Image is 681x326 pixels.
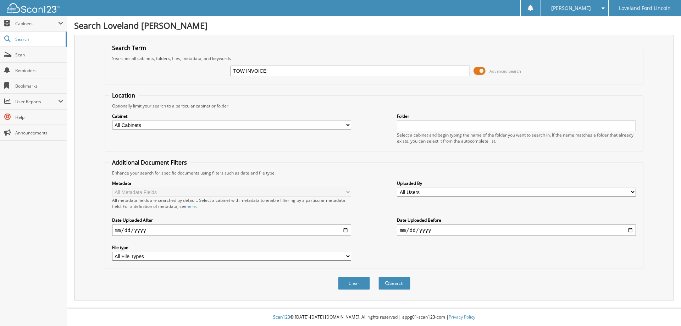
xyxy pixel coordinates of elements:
a: here [187,203,196,209]
div: Searches all cabinets, folders, files, metadata, and keywords [109,55,640,61]
label: Metadata [112,180,351,186]
span: User Reports [15,99,58,105]
label: File type [112,244,351,250]
div: © [DATE]-[DATE] [DOMAIN_NAME]. All rights reserved | appg01-scan123-com | [67,309,681,326]
span: Advanced Search [489,68,521,74]
iframe: Chat Widget [646,292,681,326]
span: Scan123 [273,314,290,320]
label: Cabinet [112,113,351,119]
button: Search [378,277,410,290]
span: Bookmarks [15,83,63,89]
span: Scan [15,52,63,58]
span: Cabinets [15,21,58,27]
legend: Search Term [109,44,150,52]
div: Select a cabinet and begin typing the name of the folder you want to search in. If the name match... [397,132,636,144]
div: Optionally limit your search to a particular cabinet or folder [109,103,640,109]
legend: Location [109,92,139,99]
span: [PERSON_NAME] [551,6,591,10]
span: Help [15,114,63,120]
img: scan123-logo-white.svg [7,3,60,13]
span: Reminders [15,67,63,73]
button: Clear [338,277,370,290]
div: All metadata fields are searched by default. Select a cabinet with metadata to enable filtering b... [112,197,351,209]
label: Date Uploaded Before [397,217,636,223]
a: Privacy Policy [449,314,475,320]
input: end [397,225,636,236]
span: Search [15,36,62,42]
h1: Search Loveland [PERSON_NAME] [74,20,674,31]
label: Uploaded By [397,180,636,186]
span: Announcements [15,130,63,136]
legend: Additional Document Filters [109,159,190,166]
label: Folder [397,113,636,119]
div: Enhance your search for specific documents using filters such as date and file type. [109,170,640,176]
span: Loveland Ford Lincoln [619,6,671,10]
input: start [112,225,351,236]
label: Date Uploaded After [112,217,351,223]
